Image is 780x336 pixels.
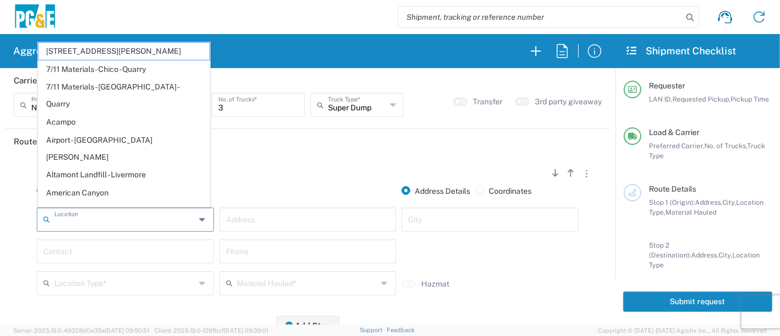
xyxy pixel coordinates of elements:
span: American Canyon [38,184,210,201]
label: Transfer [473,97,503,107]
span: Requested Pickup, [672,95,731,103]
span: LAN ID, [649,95,672,103]
span: Stop 1 (Origin): [649,198,695,206]
span: Client: 2025.19.0-129fbcf [154,327,268,334]
span: City, [722,198,736,206]
label: Address Details [402,186,470,196]
span: Address, [691,251,719,259]
span: Altamont Landfill - Livermore [38,166,210,183]
label: Hazmat [421,279,449,289]
span: Requester [649,81,685,90]
span: Preferred Carrier, [649,142,704,150]
span: Copyright © [DATE]-[DATE] Agistix Inc., All Rights Reserved [598,326,767,335]
button: Submit request [623,292,772,312]
a: Feedback [387,327,415,333]
img: pge [13,4,57,30]
h2: Shipment Checklist [625,44,736,58]
span: Stop 2 (Destination): [649,241,691,259]
span: Acampo [38,114,210,131]
span: No. of Trucks, [704,142,747,150]
span: City, [719,251,732,259]
span: Pickup Time [731,95,769,103]
h2: Carrier & Truck Details [14,75,104,86]
h2: Route Details [14,136,67,147]
span: Airport - [GEOGRAPHIC_DATA][PERSON_NAME] [38,132,210,166]
h2: Aggregate & Spoils Shipment Request [13,44,190,58]
input: Shipment, tracking or reference number [398,7,682,27]
label: Coordinates [476,186,532,196]
span: Load & Carrier [649,128,699,137]
span: Server: 2025.19.0-49328d0a35e [13,327,149,334]
span: [PERSON_NAME] Landfill - Waste Management Landfill Class II [38,203,210,237]
span: Address, [695,198,722,206]
span: [DATE] 09:50:51 [105,327,149,334]
button: Add Stop [276,316,340,336]
label: 3rd party giveaway [535,97,602,107]
span: Material Hauled [665,208,716,216]
span: 7/11 Materials - Chico - Quarry [38,61,210,78]
a: Support [360,327,387,333]
span: [DATE] 09:39:01 [224,327,268,334]
span: 7/11 Materials - [GEOGRAPHIC_DATA] - Quarry [38,79,210,113]
span: Route Details [649,184,696,193]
